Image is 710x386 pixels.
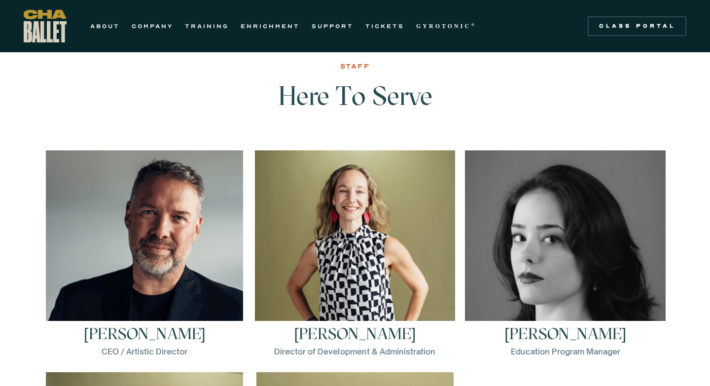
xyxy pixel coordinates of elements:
h3: [PERSON_NAME] [84,326,206,342]
div: Education Program Manager [511,346,620,357]
a: [PERSON_NAME]Director of Development & Administration [255,150,456,357]
a: home [24,10,67,42]
a: COMPANY [132,20,173,32]
h3: Here To Serve [195,81,515,131]
a: TICKETS [365,20,404,32]
a: ABOUT [90,20,120,32]
h3: [PERSON_NAME] [504,326,626,342]
a: SUPPORT [312,20,354,32]
a: GYROTONIC® [416,20,476,32]
sup: ® [471,22,476,27]
div: CEO / Artistic Director [102,346,187,357]
div: Director of Development & Administration [274,346,435,357]
a: [PERSON_NAME]Education Program Manager [465,150,666,357]
strong: GYROTONIC [416,23,471,30]
div: STAFF [340,61,370,72]
h3: [PERSON_NAME] [294,326,416,342]
a: [PERSON_NAME]CEO / Artistic Director [44,150,245,357]
a: Class Portal [588,16,686,36]
div: Class Portal [594,22,680,30]
a: ENRICHMENT [241,20,300,32]
a: TRAINING [185,20,229,32]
